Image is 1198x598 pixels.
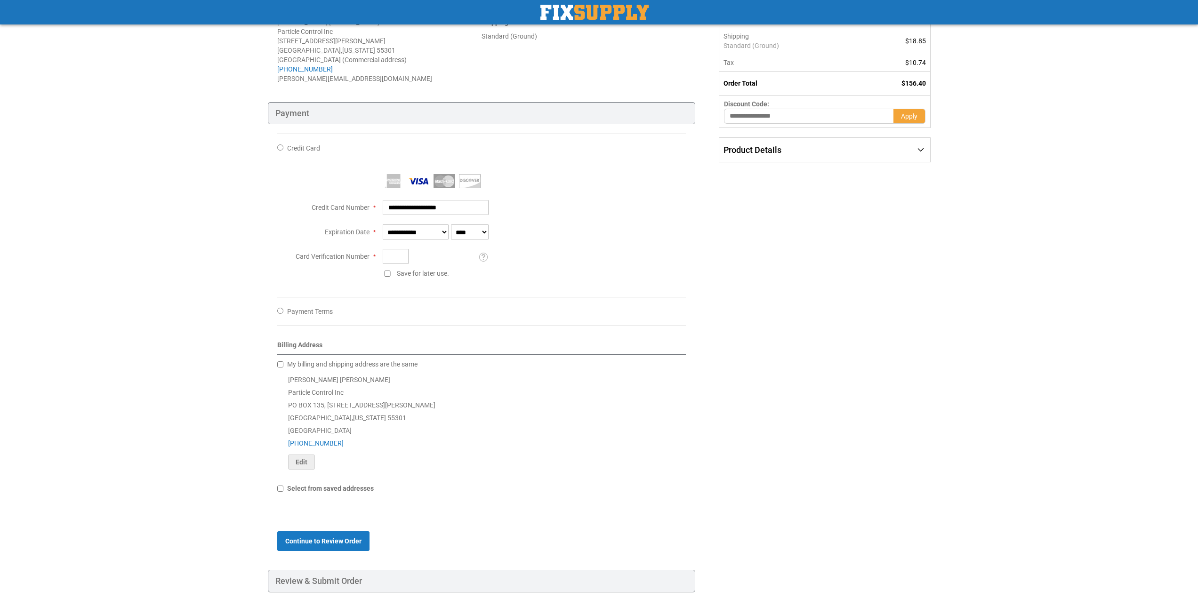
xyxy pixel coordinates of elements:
span: Select from saved addresses [287,485,374,492]
span: Product Details [724,145,781,155]
a: [PHONE_NUMBER] [288,439,344,447]
div: Payment [268,102,696,125]
span: $10.74 [905,59,926,66]
span: Card Verification Number [296,253,370,260]
span: Continue to Review Order [285,537,362,545]
div: Standard (Ground) [482,32,686,41]
span: Shipping [724,32,749,40]
span: [US_STATE] [353,414,386,422]
span: Save for later use. [397,270,449,277]
img: Visa [408,174,430,188]
span: Payment Terms [287,308,333,315]
strong: Order Total [724,80,757,87]
button: Apply [893,109,925,124]
address: [PERSON_NAME] [PERSON_NAME] Particle Control Inc [STREET_ADDRESS][PERSON_NAME] [GEOGRAPHIC_DATA] ... [277,17,482,83]
span: Standard (Ground) [724,41,853,50]
span: Apply [901,112,917,120]
span: $156.40 [901,80,926,87]
img: Discover [459,174,481,188]
span: Credit Card Number [312,204,370,211]
div: [PERSON_NAME] [PERSON_NAME] Particle Control Inc PO BOX 135, [STREET_ADDRESS][PERSON_NAME] [GEOGR... [277,374,686,470]
span: [US_STATE] [342,47,375,54]
a: store logo [540,5,649,20]
button: Continue to Review Order [277,531,370,551]
span: $18.85 [905,37,926,45]
img: MasterCard [434,174,455,188]
button: Edit [288,454,315,470]
span: Credit Card [287,144,320,152]
img: American Express [383,174,404,188]
strong: : [482,18,535,26]
span: [PERSON_NAME][EMAIL_ADDRESS][DOMAIN_NAME] [277,75,432,82]
span: Edit [296,458,307,466]
span: My billing and shipping address are the same [287,360,418,368]
span: Shipping Method [482,18,533,26]
div: Billing Address [277,340,686,355]
span: Expiration Date [325,228,370,236]
span: Discount Code: [724,100,769,108]
div: Review & Submit Order [268,570,696,592]
th: Tax [719,54,858,72]
img: Fix Industrial Supply [540,5,649,20]
a: [PHONE_NUMBER] [277,65,333,73]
